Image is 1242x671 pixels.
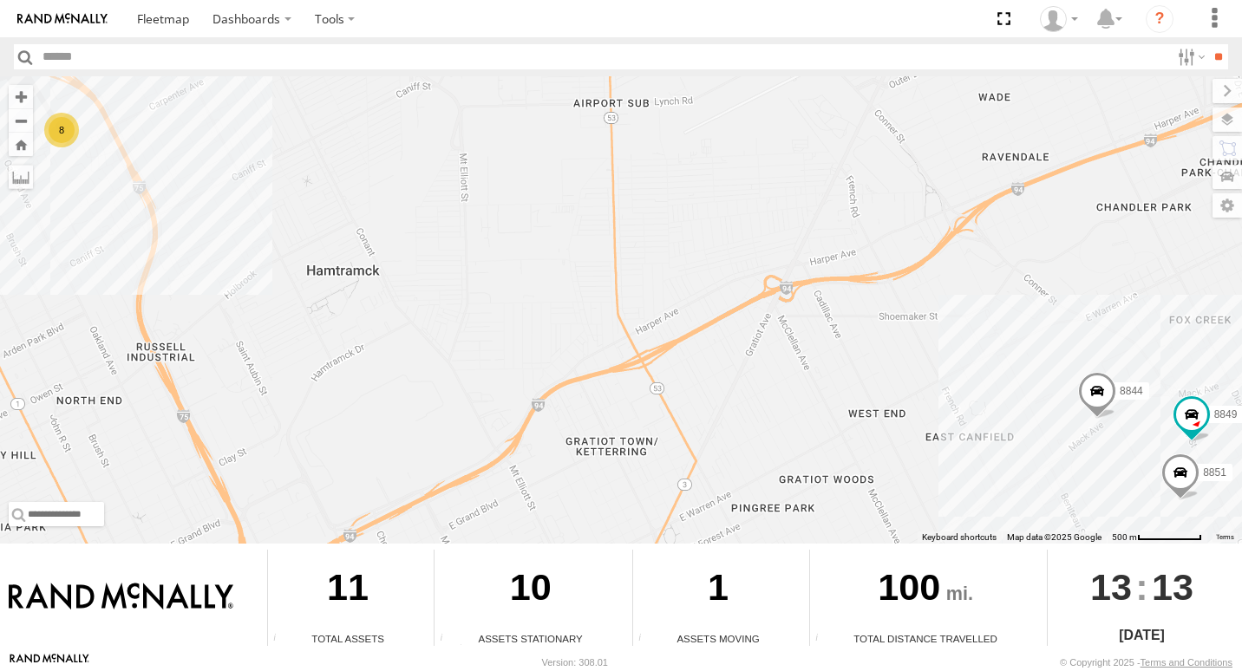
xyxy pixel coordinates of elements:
[1060,657,1232,668] div: © Copyright 2025 -
[9,85,33,108] button: Zoom in
[1171,44,1208,69] label: Search Filter Options
[435,631,626,646] div: Assets Stationary
[542,657,608,668] div: Version: 308.01
[1112,532,1137,542] span: 500 m
[1216,533,1234,540] a: Terms (opens in new tab)
[1034,6,1084,32] div: Valeo Dash
[633,633,659,646] div: Total number of assets current in transit.
[810,550,1041,631] div: 100
[1107,531,1207,544] button: Map Scale: 500 m per 71 pixels
[1048,625,1236,646] div: [DATE]
[1048,550,1236,624] div: :
[9,108,33,133] button: Zoom out
[268,631,428,646] div: Total Assets
[633,631,803,646] div: Assets Moving
[1203,466,1226,478] span: 8851
[1007,532,1101,542] span: Map data ©2025 Google
[435,633,461,646] div: Total number of assets current stationary.
[1146,5,1173,33] i: ?
[1214,408,1238,420] span: 8849
[1120,384,1143,396] span: 8844
[810,631,1041,646] div: Total Distance Travelled
[1090,550,1132,624] span: 13
[9,583,233,612] img: Rand McNally
[1152,550,1193,624] span: 13
[1213,193,1242,218] label: Map Settings
[10,654,89,671] a: Visit our Website
[9,133,33,156] button: Zoom Home
[435,550,626,631] div: 10
[268,550,428,631] div: 11
[9,165,33,189] label: Measure
[922,531,997,544] button: Keyboard shortcuts
[633,550,803,631] div: 1
[268,633,294,646] div: Total number of Enabled Assets
[810,633,836,646] div: Total distance travelled by all assets within specified date range and applied filters
[44,113,79,147] div: 8
[17,13,108,25] img: rand-logo.svg
[1141,657,1232,668] a: Terms and Conditions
